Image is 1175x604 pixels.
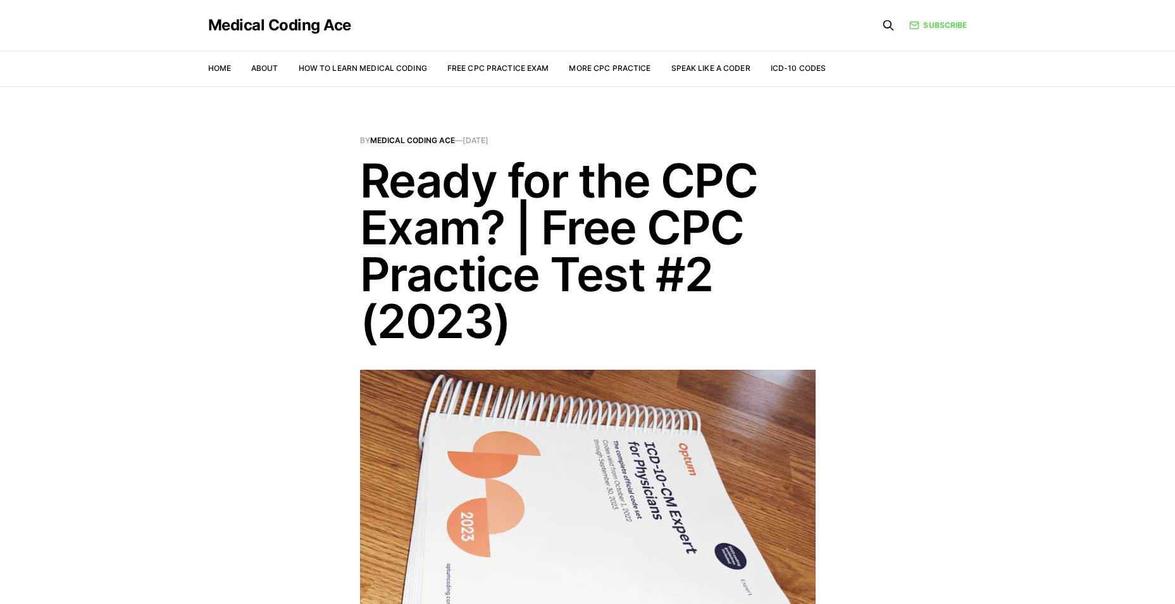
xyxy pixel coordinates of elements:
a: Medical Coding Ace [208,18,351,33]
a: Subscribe [909,19,967,31]
span: By — [360,137,816,144]
a: ICD-10 Codes [771,63,826,73]
a: About [251,63,278,73]
a: Speak Like a Coder [671,63,750,73]
a: Home [208,63,231,73]
h1: Ready for the CPC Exam? | Free CPC Practice Test #2 (2023) [360,157,816,344]
a: More CPC Practice [569,63,650,73]
a: Free CPC Practice Exam [447,63,549,73]
a: How to Learn Medical Coding [299,63,427,73]
a: Medical Coding Ace [370,135,455,145]
time: [DATE] [463,135,488,145]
